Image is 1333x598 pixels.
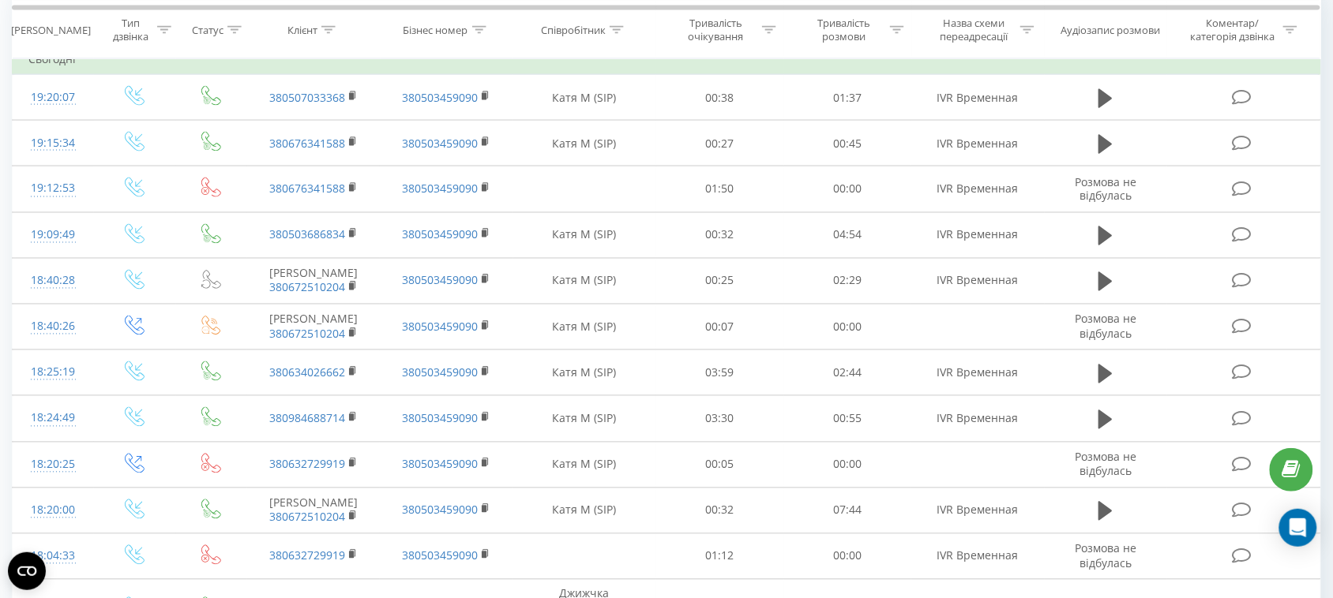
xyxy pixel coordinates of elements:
div: Бізнес номер [404,23,468,36]
div: Назва схеми переадресації [932,17,1016,43]
span: Розмова не відбулась [1075,450,1136,479]
a: 380503459090 [402,320,478,335]
td: 00:45 [784,121,912,166]
td: [PERSON_NAME] [247,258,380,304]
div: 18:25:19 [28,357,78,388]
td: 00:00 [784,442,912,488]
td: 00:32 [656,488,784,533]
td: IVR Временная [911,396,1044,442]
td: 01:12 [656,533,784,579]
td: [PERSON_NAME] [247,305,380,350]
td: 01:37 [784,75,912,121]
div: 19:20:07 [28,82,78,113]
a: 380672510204 [269,327,345,342]
td: IVR Временная [911,121,1044,166]
td: 04:54 [784,212,912,258]
td: 00:25 [656,258,784,304]
td: 00:38 [656,75,784,121]
a: 380676341588 [269,136,345,151]
a: 380503459090 [402,90,478,105]
td: 01:50 [656,166,784,212]
td: Катя М (SIP) [513,442,656,488]
div: 19:12:53 [28,174,78,204]
div: 18:04:33 [28,541,78,572]
td: 02:29 [784,258,912,304]
td: Катя М (SIP) [513,396,656,442]
a: 380632729919 [269,548,345,563]
span: Розмова не відбулась [1075,312,1136,341]
div: Клієнт [287,23,317,36]
a: 380503459090 [402,457,478,472]
span: Розмова не відбулась [1075,541,1136,570]
td: 02:44 [784,350,912,396]
td: Катя М (SIP) [513,212,656,258]
a: 380503459090 [402,548,478,563]
td: [PERSON_NAME] [247,488,380,533]
div: 19:09:49 [28,220,78,251]
td: Катя М (SIP) [513,121,656,166]
td: 00:27 [656,121,784,166]
div: 18:40:28 [28,266,78,297]
div: 18:40:26 [28,312,78,342]
a: 380503459090 [402,227,478,242]
div: Коментар/категорія дзвінка [1187,17,1279,43]
td: Катя М (SIP) [513,488,656,533]
a: 380503459090 [402,136,478,151]
a: 380503459090 [402,273,478,288]
div: 18:24:49 [28,403,78,434]
div: Open Intercom Messenger [1279,509,1317,547]
td: 07:44 [784,488,912,533]
td: 00:00 [784,166,912,212]
a: 380672510204 [269,280,345,295]
td: IVR Временная [911,75,1044,121]
a: 380503459090 [402,411,478,426]
button: Open CMP widget [8,552,46,590]
div: 18:20:00 [28,495,78,526]
div: Аудіозапис розмови [1061,23,1161,36]
td: IVR Временная [911,166,1044,212]
a: 380503459090 [402,365,478,380]
td: 03:30 [656,396,784,442]
td: Катя М (SIP) [513,75,656,121]
div: Співробітник [541,23,606,36]
a: 380984688714 [269,411,345,426]
td: 00:00 [784,533,912,579]
div: Тривалість розмови [802,17,886,43]
a: 380676341588 [269,181,345,196]
td: Катя М (SIP) [513,350,656,396]
span: Розмова не відбулась [1075,174,1136,204]
div: Тривалість очікування [674,17,758,43]
a: 380632729919 [269,457,345,472]
td: 00:07 [656,305,784,350]
div: [PERSON_NAME] [11,23,91,36]
a: 380503459090 [402,181,478,196]
div: 18:20:25 [28,450,78,480]
a: 380634026662 [269,365,345,380]
td: 00:00 [784,305,912,350]
td: IVR Временная [911,212,1044,258]
td: 00:55 [784,396,912,442]
td: Катя М (SIP) [513,258,656,304]
a: 380507033368 [269,90,345,105]
td: IVR Временная [911,350,1044,396]
div: Статус [192,23,223,36]
div: 19:15:34 [28,128,78,159]
td: Катя М (SIP) [513,305,656,350]
td: IVR Временная [911,488,1044,533]
td: 03:59 [656,350,784,396]
td: 00:05 [656,442,784,488]
a: 380672510204 [269,510,345,525]
td: IVR Временная [911,258,1044,304]
td: IVR Временная [911,533,1044,579]
a: 380503459090 [402,503,478,518]
div: Тип дзвінка [108,17,154,43]
td: 00:32 [656,212,784,258]
a: 380503686834 [269,227,345,242]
